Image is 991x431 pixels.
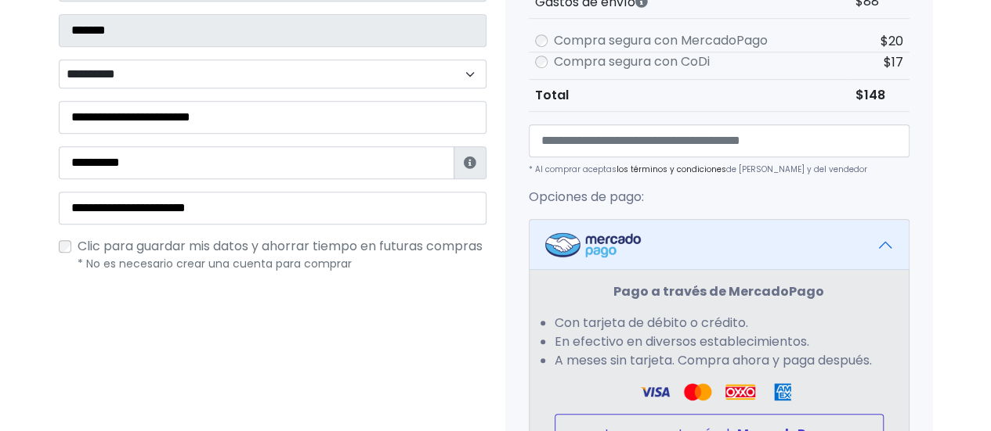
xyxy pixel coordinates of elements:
i: Estafeta lo usará para ponerse en contacto en caso de tener algún problema con el envío [464,156,476,169]
img: Amex Logo [768,383,798,401]
span: Clic para guardar mis datos y ahorrar tiempo en futuras compras [78,237,483,255]
img: Mercadopago Logo [545,232,641,257]
p: * No es necesario crear una cuenta para comprar [78,256,486,272]
label: Compra segura con MercadoPago [554,31,768,50]
li: Con tarjeta de débito o crédito. [555,314,884,332]
span: $20 [881,32,903,50]
li: A meses sin tarjeta. Compra ahora y paga después. [555,351,884,370]
label: Compra segura con CoDi [554,52,710,71]
li: En efectivo en diversos establecimientos. [555,332,884,351]
th: Total [529,79,849,111]
span: $17 [884,53,903,71]
p: Opciones de pago: [529,188,910,207]
img: Oxxo Logo [725,383,755,401]
img: Visa Logo [640,383,670,401]
img: Visa Logo [682,383,712,401]
a: los términos y condiciones [617,163,726,175]
td: $148 [848,79,909,111]
p: * Al comprar aceptas de [PERSON_NAME] y del vendedor [529,163,910,175]
strong: Pago a través de MercadoPago [613,282,824,300]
